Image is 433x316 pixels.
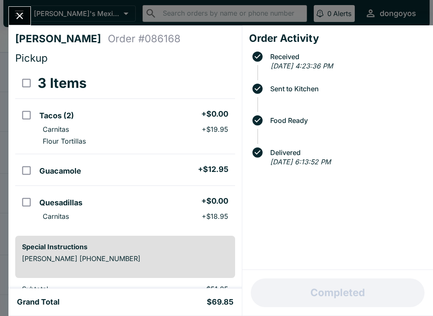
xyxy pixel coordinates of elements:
[39,111,74,121] h5: Tacos (2)
[270,158,331,166] em: [DATE] 6:13:52 PM
[249,32,426,45] h4: Order Activity
[15,33,108,45] h4: [PERSON_NAME]
[38,75,87,92] h3: 3 Items
[43,125,69,133] p: Carnitas
[147,285,228,293] p: $51.85
[15,68,235,229] table: orders table
[15,52,48,64] span: Pickup
[266,53,426,60] span: Received
[201,196,228,206] h5: + $0.00
[202,212,228,221] p: + $18.95
[201,109,228,119] h5: + $0.00
[43,212,69,221] p: Carnitas
[198,164,228,174] h5: + $12.95
[266,85,426,93] span: Sent to Kitchen
[22,242,228,251] h6: Special Instructions
[202,125,228,133] p: + $19.95
[39,198,82,208] h5: Quesadillas
[22,285,134,293] p: Subtotal
[39,166,81,176] h5: Guacamole
[22,254,228,263] p: [PERSON_NAME] [PHONE_NUMBER]
[271,62,333,70] em: [DATE] 4:23:36 PM
[17,297,60,307] h5: Grand Total
[266,117,426,124] span: Food Ready
[9,7,30,25] button: Close
[266,149,426,156] span: Delivered
[207,297,233,307] h5: $69.85
[108,33,181,45] h4: Order # 086168
[43,137,86,145] p: Flour Tortillas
